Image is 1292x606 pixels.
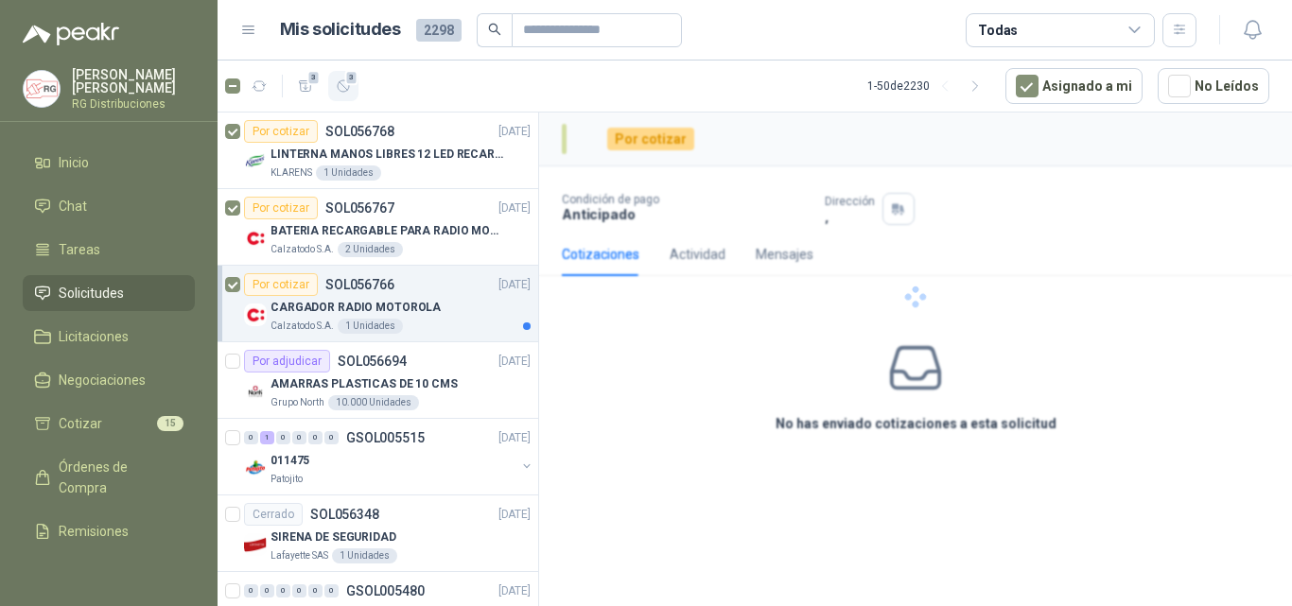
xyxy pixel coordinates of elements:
h1: Mis solicitudes [280,16,401,43]
a: Negociaciones [23,362,195,398]
span: 3 [345,70,358,85]
p: [PERSON_NAME] [PERSON_NAME] [72,68,195,95]
p: GSOL005480 [346,584,425,597]
div: Cerrado [244,503,303,526]
div: 10.000 Unidades [328,395,419,410]
p: KLARENS [271,165,312,181]
div: 1 Unidades [332,548,397,563]
div: 0 [276,584,290,597]
span: Cotizar [59,413,102,434]
div: 1 [260,431,274,444]
button: Asignado a mi [1005,68,1143,104]
img: Company Logo [244,227,267,250]
p: [DATE] [498,506,531,524]
div: 1 - 50 de 2230 [867,71,990,101]
p: [DATE] [498,582,531,600]
p: 011475 [271,452,309,470]
span: Negociaciones [59,370,146,390]
div: 0 [324,431,339,444]
div: 2 Unidades [338,242,403,257]
span: 2298 [416,19,462,42]
p: [DATE] [498,123,531,141]
p: SIRENA DE SEGURIDAD [271,528,396,546]
div: 0 [308,431,323,444]
p: Calzatodo S.A. [271,242,334,257]
span: Solicitudes [59,283,124,303]
div: 0 [244,584,258,597]
img: Company Logo [244,303,267,326]
p: SOL056766 [325,278,394,291]
div: 0 [292,584,306,597]
a: Licitaciones [23,319,195,355]
div: 1 Unidades [316,165,381,181]
a: Solicitudes [23,275,195,311]
a: Cotizar15 [23,406,195,442]
p: Lafayette SAS [271,548,328,563]
a: Tareas [23,232,195,268]
span: 15 [157,416,183,431]
p: GSOL005515 [346,431,425,444]
div: Por adjudicar [244,350,330,372]
div: Por cotizar [244,273,318,296]
p: SOL056694 [338,355,407,368]
span: Órdenes de Compra [59,457,177,498]
p: SOL056768 [325,125,394,138]
p: SOL056348 [310,508,379,521]
button: No Leídos [1158,68,1269,104]
p: [DATE] [498,276,531,294]
a: Por adjudicarSOL056694[DATE] Company LogoAMARRAS PLASTICAS DE 10 CMSGrupo North10.000 Unidades [218,342,538,419]
img: Company Logo [244,533,267,556]
p: [DATE] [498,199,531,217]
a: Por cotizarSOL056766[DATE] Company LogoCARGADOR RADIO MOTOROLACalzatodo S.A.1 Unidades [218,266,538,342]
a: Configuración [23,557,195,593]
p: BATERIA RECARGABLE PARA RADIO MOTOROLA [271,222,506,240]
a: CerradoSOL056348[DATE] Company LogoSIRENA DE SEGURIDADLafayette SAS1 Unidades [218,495,538,572]
p: SOL056767 [325,201,394,215]
div: Todas [978,20,1018,41]
span: search [488,23,501,36]
div: 0 [292,431,306,444]
div: 0 [324,584,339,597]
a: Órdenes de Compra [23,449,195,506]
p: [DATE] [498,353,531,371]
div: 0 [260,584,274,597]
img: Company Logo [244,150,267,173]
p: CARGADOR RADIO MOTOROLA [271,299,441,317]
div: 0 [308,584,323,597]
p: Patojito [271,472,303,487]
span: Inicio [59,152,89,173]
div: Por cotizar [244,197,318,219]
span: Chat [59,196,87,216]
a: Chat [23,188,195,224]
div: Por cotizar [244,120,318,143]
a: 0 1 0 0 0 0 GSOL005515[DATE] Company Logo011475Patojito [244,426,534,487]
span: Licitaciones [59,326,129,347]
a: Inicio [23,145,195,181]
div: 0 [276,431,290,444]
img: Logo peakr [23,23,119,45]
button: 3 [290,71,321,101]
p: Grupo North [271,395,324,410]
a: Por cotizarSOL056767[DATE] Company LogoBATERIA RECARGABLE PARA RADIO MOTOROLACalzatodo S.A.2 Unid... [218,189,538,266]
button: 3 [328,71,358,101]
p: [DATE] [498,429,531,447]
img: Company Logo [244,457,267,479]
p: Calzatodo S.A. [271,319,334,334]
div: 1 Unidades [338,319,403,334]
img: Company Logo [244,380,267,403]
p: AMARRAS PLASTICAS DE 10 CMS [271,375,458,393]
p: RG Distribuciones [72,98,195,110]
a: Remisiones [23,513,195,549]
span: Tareas [59,239,100,260]
a: Por cotizarSOL056768[DATE] Company LogoLINTERNA MANOS LIBRES 12 LED RECARGALEKLARENS1 Unidades [218,113,538,189]
img: Company Logo [24,71,60,107]
span: Remisiones [59,521,129,542]
span: 3 [307,70,321,85]
p: LINTERNA MANOS LIBRES 12 LED RECARGALE [271,146,506,164]
div: 0 [244,431,258,444]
